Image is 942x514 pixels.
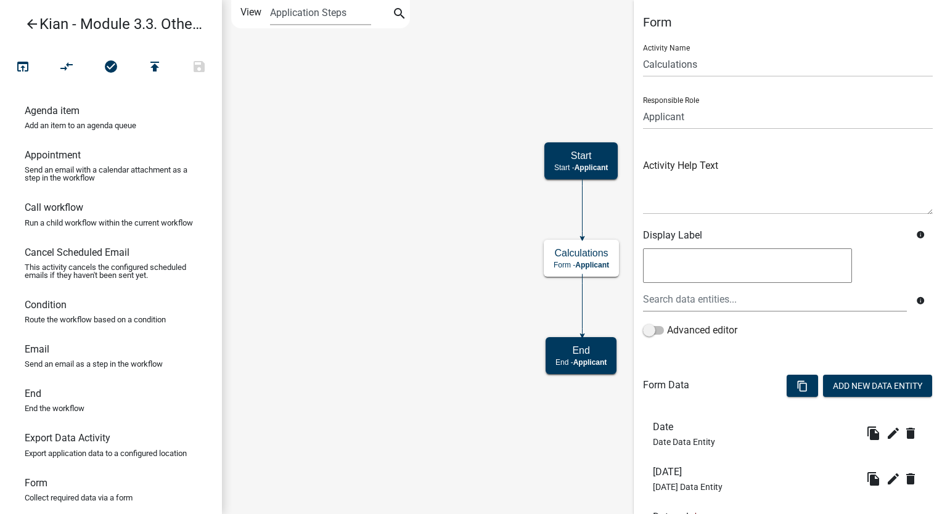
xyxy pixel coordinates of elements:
[25,343,49,355] h6: Email
[575,163,608,172] span: Applicant
[903,469,923,489] button: delete
[392,6,407,23] i: search
[575,261,609,269] span: Applicant
[573,358,607,367] span: Applicant
[886,471,901,486] i: edit
[866,426,881,441] i: file_copy
[797,380,808,392] i: content_copy
[554,247,609,259] h5: Calculations
[44,54,89,81] button: Auto Layout
[903,423,923,443] button: delete
[25,202,83,213] h6: Call workflow
[653,437,715,447] span: Date Data Entity
[15,59,30,76] i: open_in_browser
[1,54,221,84] div: Workflow actions
[653,466,723,478] h6: [DATE]
[866,471,881,486] i: file_copy
[555,358,607,367] p: End -
[390,5,409,25] button: search
[916,296,925,305] i: info
[25,404,84,412] p: End the workflow
[643,229,907,241] h6: Display Label
[25,388,41,399] h6: End
[643,15,933,30] h5: Form
[25,263,197,279] p: This activity cancels the configured scheduled emails if they haven't been sent yet.
[25,432,110,444] h6: Export Data Activity
[643,323,737,338] label: Advanced editor
[192,59,207,76] i: save
[25,247,129,258] h6: Cancel Scheduled Email
[133,54,177,81] button: Publish
[903,471,918,486] i: delete
[25,316,166,324] p: Route the workflow based on a condition
[104,59,118,76] i: check_circle
[903,426,918,441] i: delete
[25,449,187,457] p: Export application data to a configured location
[903,423,923,443] wm-modal-confirm: Delete
[787,375,818,397] button: content_copy
[886,426,901,441] i: edit
[25,494,133,502] p: Collect required data via a form
[147,59,162,76] i: publish
[653,421,715,433] h6: Date
[25,17,39,34] i: arrow_back
[25,166,197,182] p: Send an email with a calendar attachment as a step in the workflow
[555,345,607,356] h5: End
[60,59,75,76] i: compare_arrows
[25,105,80,116] h6: Agenda item
[823,375,932,397] button: Add New Data Entity
[177,54,221,81] button: Save
[25,360,163,368] p: Send an email as a step in the workflow
[643,287,907,312] input: Search data entities...
[864,469,883,489] button: file_copy
[10,10,202,38] a: Kian - Module 3.3. Other formulas
[25,149,81,161] h6: Appointment
[653,482,723,492] span: [DATE] Data Entity
[864,423,883,443] button: file_copy
[787,381,818,391] wm-modal-confirm: Bulk Actions
[25,121,136,129] p: Add an item to an agenda queue
[643,379,689,391] h6: Form Data
[554,150,608,161] h5: Start
[25,219,193,227] p: Run a child workflow within the current workflow
[554,261,609,269] p: Form -
[25,477,47,489] h6: Form
[554,163,608,172] p: Start -
[883,469,903,489] button: edit
[903,469,923,489] wm-modal-confirm: Delete
[883,423,903,443] button: edit
[25,299,67,311] h6: Condition
[916,230,925,239] i: info
[89,54,133,81] button: No problems
[1,54,45,81] button: Test Workflow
